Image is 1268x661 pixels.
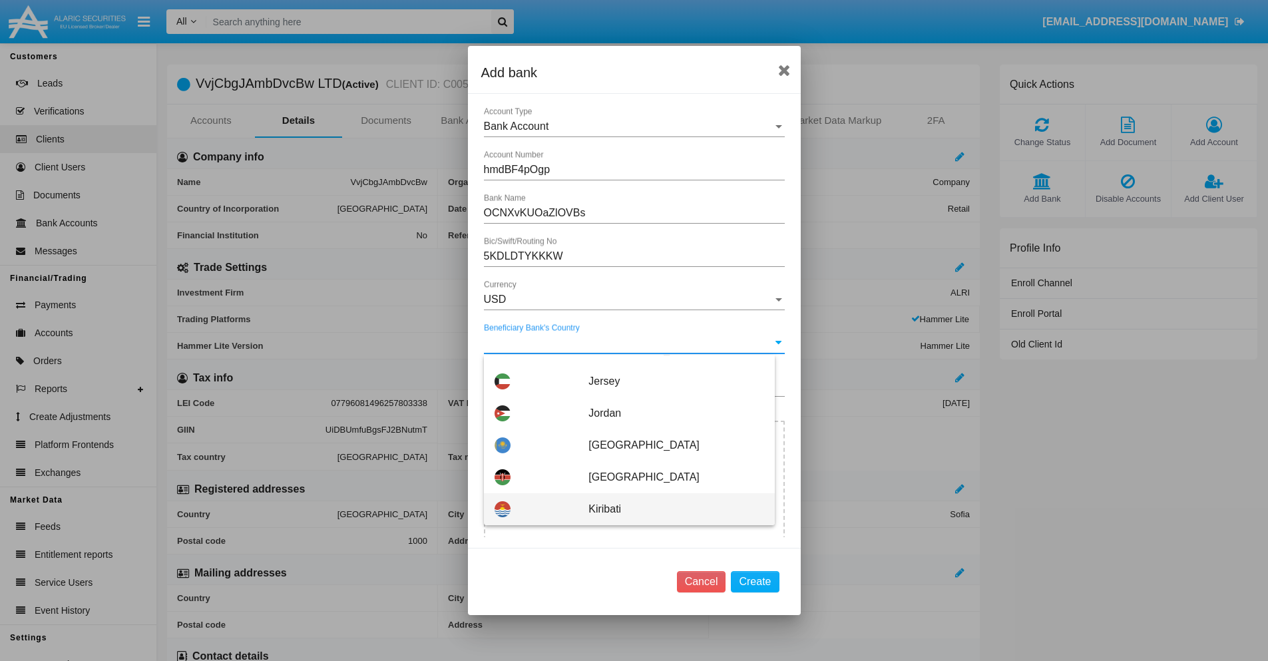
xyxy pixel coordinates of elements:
[588,493,763,525] span: Kiribati
[588,461,763,493] span: [GEOGRAPHIC_DATA]
[588,429,763,461] span: [GEOGRAPHIC_DATA]
[677,571,726,592] button: Cancel
[731,571,779,592] button: Create
[481,62,787,83] div: Add bank
[588,397,763,429] span: Jordan
[484,294,507,305] span: USD
[588,365,763,397] span: Jersey
[484,120,549,132] span: Bank Account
